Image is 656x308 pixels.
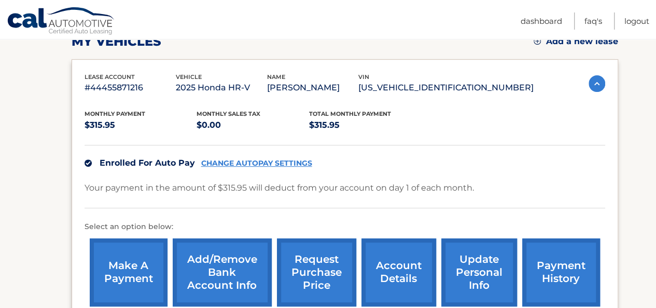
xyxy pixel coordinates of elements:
[534,36,618,47] a: Add a new lease
[197,118,309,132] p: $0.00
[309,110,391,117] span: Total Monthly Payment
[267,73,285,81] span: name
[72,34,161,49] h2: my vehicles
[521,12,562,30] a: Dashboard
[624,12,649,30] a: Logout
[201,159,312,168] a: CHANGE AUTOPAY SETTINGS
[277,238,356,306] a: request purchase price
[584,12,602,30] a: FAQ's
[90,238,168,306] a: make a payment
[176,81,267,95] p: 2025 Honda HR-V
[522,238,600,306] a: payment history
[85,221,605,233] p: Select an option below:
[85,73,135,81] span: lease account
[358,81,534,95] p: [US_VEHICLE_IDENTIFICATION_NUMBER]
[197,110,260,117] span: Monthly sales Tax
[85,159,92,167] img: check.svg
[441,238,517,306] a: update personal info
[309,118,422,132] p: $315.95
[85,181,474,195] p: Your payment in the amount of $315.95 will deduct from your account on day 1 of each month.
[173,238,272,306] a: Add/Remove bank account info
[100,158,195,168] span: Enrolled For Auto Pay
[7,7,116,37] a: Cal Automotive
[85,110,145,117] span: Monthly Payment
[361,238,436,306] a: account details
[85,81,176,95] p: #44455871216
[358,73,369,81] span: vin
[534,37,541,45] img: add.svg
[85,118,197,132] p: $315.95
[589,75,605,92] img: accordion-active.svg
[267,81,358,95] p: [PERSON_NAME]
[176,73,202,81] span: vehicle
